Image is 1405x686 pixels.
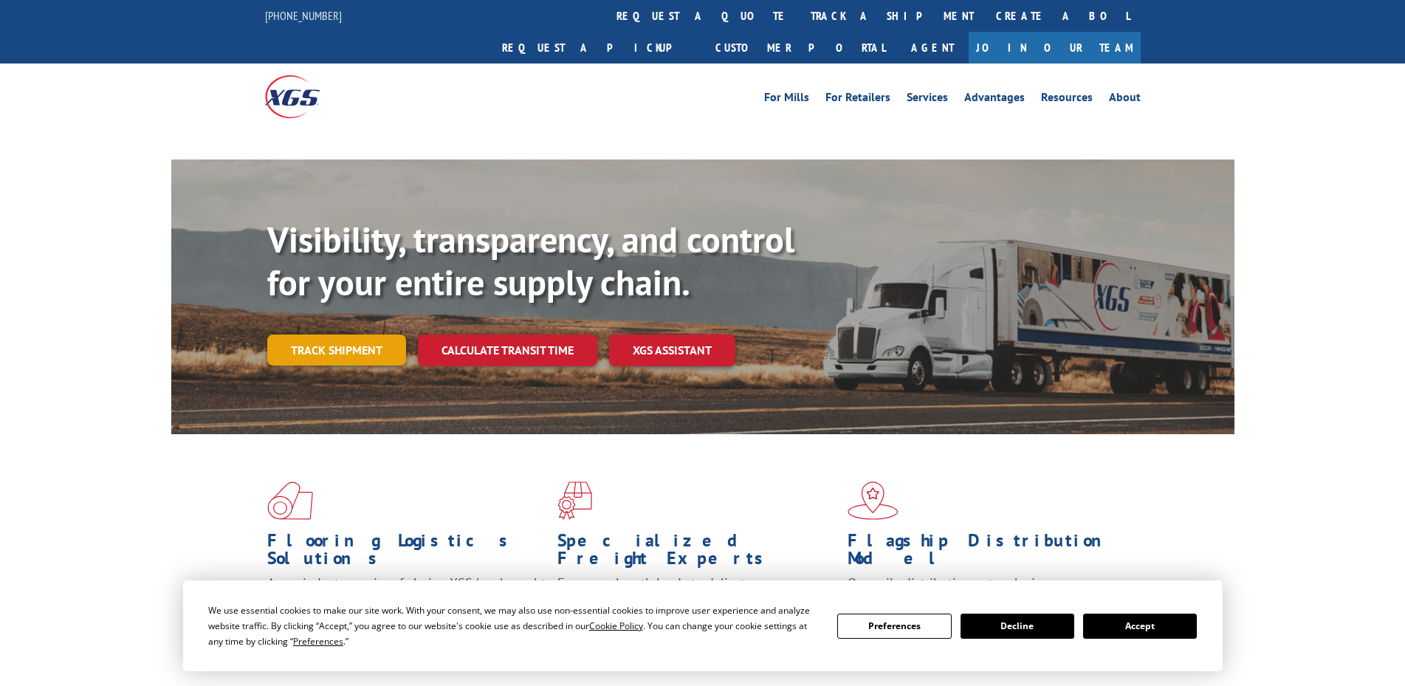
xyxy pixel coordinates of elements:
[557,481,592,520] img: xgs-icon-focused-on-flooring-red
[183,580,1223,671] div: Cookie Consent Prompt
[825,92,890,108] a: For Retailers
[557,574,837,640] p: From overlength loads to delicate cargo, our experienced staff knows the best way to move your fr...
[1083,614,1197,639] button: Accept
[896,32,969,64] a: Agent
[293,635,343,648] span: Preferences
[1041,92,1093,108] a: Resources
[589,620,643,632] span: Cookie Policy
[907,92,948,108] a: Services
[1109,92,1141,108] a: About
[265,8,342,23] a: [PHONE_NUMBER]
[267,532,546,574] h1: Flooring Logistics Solutions
[267,216,794,305] b: Visibility, transparency, and control for your entire supply chain.
[969,32,1141,64] a: Join Our Team
[704,32,896,64] a: Customer Portal
[848,574,1119,609] span: Our agile distribution network gives you nationwide inventory management on demand.
[267,574,546,627] span: As an industry carrier of choice, XGS has brought innovation and dedication to flooring logistics...
[848,532,1127,574] h1: Flagship Distribution Model
[764,92,809,108] a: For Mills
[491,32,704,64] a: Request a pickup
[208,603,820,649] div: We use essential cookies to make our site work. With your consent, we may also use non-essential ...
[848,481,899,520] img: xgs-icon-flagship-distribution-model-red
[961,614,1074,639] button: Decline
[557,532,837,574] h1: Specialized Freight Experts
[267,335,406,366] a: Track shipment
[418,335,597,366] a: Calculate transit time
[964,92,1025,108] a: Advantages
[267,481,313,520] img: xgs-icon-total-supply-chain-intelligence-red
[837,614,951,639] button: Preferences
[609,335,735,366] a: XGS ASSISTANT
